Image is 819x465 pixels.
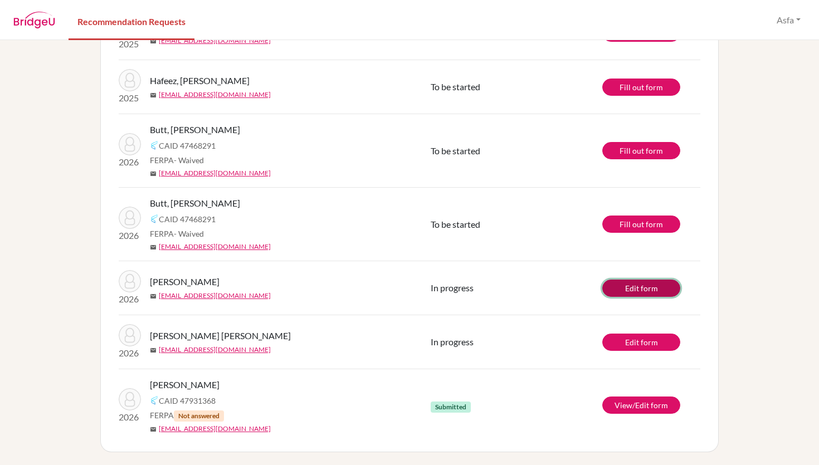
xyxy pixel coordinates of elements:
[119,155,141,169] p: 2026
[431,402,471,413] span: Submitted
[150,92,157,99] span: mail
[119,37,141,51] p: 2025
[159,424,271,434] a: [EMAIL_ADDRESS][DOMAIN_NAME]
[602,334,680,351] a: Edit form
[159,140,216,151] span: CAID 47468291
[150,329,291,342] span: [PERSON_NAME] [PERSON_NAME]
[150,74,250,87] span: Hafeez, [PERSON_NAME]
[150,293,157,300] span: mail
[431,81,480,92] span: To be started
[119,292,141,306] p: 2026
[431,145,480,156] span: To be started
[150,228,204,239] span: FERPA
[174,410,224,422] span: Not answered
[602,79,680,96] a: Fill out form
[119,69,141,91] img: Hafeez, Taaha Mohsin
[602,142,680,159] a: Fill out form
[119,324,141,346] img: Malik, Nijah Fatima
[119,410,141,424] p: 2026
[431,282,474,293] span: In progress
[150,347,157,354] span: mail
[159,395,216,407] span: CAID 47931368
[69,2,194,40] a: Recommendation Requests
[13,12,55,28] img: BridgeU logo
[150,197,240,210] span: Butt, [PERSON_NAME]
[431,219,480,229] span: To be started
[119,388,141,410] img: Khawaja, Muhammad
[174,155,204,165] span: - Waived
[150,141,159,150] img: Common App logo
[119,91,141,105] p: 2025
[159,213,216,225] span: CAID 47468291
[119,346,141,360] p: 2026
[159,291,271,301] a: [EMAIL_ADDRESS][DOMAIN_NAME]
[150,154,204,166] span: FERPA
[150,409,224,422] span: FERPA
[174,229,204,238] span: - Waived
[119,207,141,229] img: Butt, Muhammad Yousha Talib
[772,9,806,31] button: Asfa
[150,123,240,136] span: Butt, [PERSON_NAME]
[150,170,157,177] span: mail
[159,36,271,46] a: [EMAIL_ADDRESS][DOMAIN_NAME]
[159,242,271,252] a: [EMAIL_ADDRESS][DOMAIN_NAME]
[159,168,271,178] a: [EMAIL_ADDRESS][DOMAIN_NAME]
[159,90,271,100] a: [EMAIL_ADDRESS][DOMAIN_NAME]
[119,270,141,292] img: Ayman, Muhammad
[159,345,271,355] a: [EMAIL_ADDRESS][DOMAIN_NAME]
[602,216,680,233] a: Fill out form
[602,397,680,414] a: View/Edit form
[150,396,159,405] img: Common App logo
[150,38,157,45] span: mail
[119,229,141,242] p: 2026
[150,244,157,251] span: mail
[119,133,141,155] img: Butt, Muhammad Yousha Talib
[150,378,220,391] span: [PERSON_NAME]
[431,336,474,347] span: In progress
[602,280,680,297] a: Edit form
[150,426,157,433] span: mail
[150,214,159,223] img: Common App logo
[150,275,220,288] span: [PERSON_NAME]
